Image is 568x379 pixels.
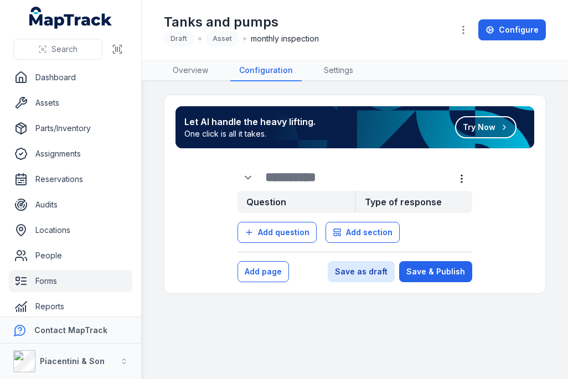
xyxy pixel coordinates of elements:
[9,270,132,292] a: Forms
[355,191,472,213] strong: Type of response
[326,222,400,243] button: Add section
[184,115,316,128] strong: Let AI handle the heavy lifting.
[399,261,472,282] button: Save & Publish
[237,167,259,188] button: Expand
[9,219,132,241] a: Locations
[230,60,302,81] a: Configuration
[9,92,132,114] a: Assets
[51,44,78,55] span: Search
[455,116,517,138] button: Try Now
[9,245,132,267] a: People
[184,128,316,139] span: One click is all it takes.
[9,66,132,89] a: Dashboard
[451,168,472,189] button: more-detail
[13,39,102,60] button: Search
[237,167,261,188] div: :rf:-form-item-label
[315,60,362,81] a: Settings
[29,7,112,29] a: MapTrack
[237,222,317,243] button: Add question
[206,31,239,46] div: Asset
[40,356,105,366] strong: Piacentini & Son
[164,13,319,31] h1: Tanks and pumps
[328,261,395,282] button: Save as draft
[9,295,132,318] a: Reports
[9,194,132,216] a: Audits
[9,168,132,190] a: Reservations
[9,143,132,165] a: Assignments
[478,19,546,40] a: Configure
[9,117,132,139] a: Parts/Inventory
[237,261,289,282] button: Add page
[237,191,355,213] strong: Question
[164,60,217,81] a: Overview
[34,325,107,335] strong: Contact MapTrack
[346,227,393,238] span: Add section
[164,31,194,46] div: Draft
[251,33,319,44] span: monthly inspection
[258,227,309,238] span: Add question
